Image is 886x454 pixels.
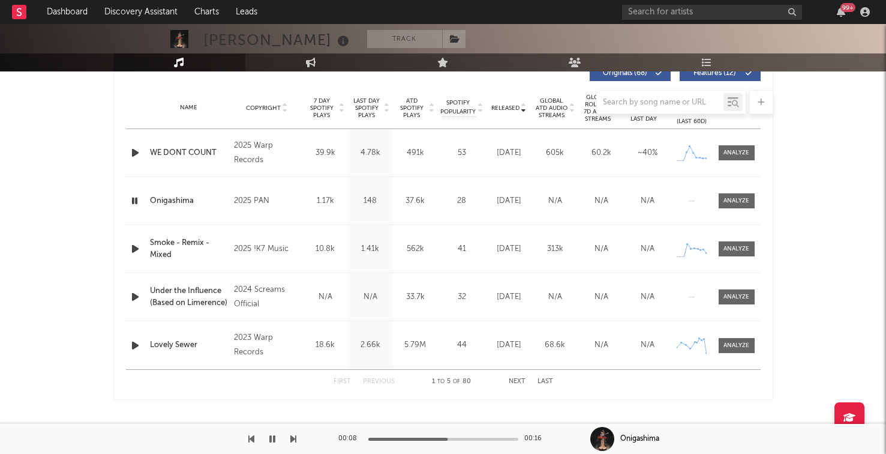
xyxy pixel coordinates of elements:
div: 1 5 80 [419,375,485,389]
div: [PERSON_NAME] [203,30,352,50]
div: 32 [441,291,483,303]
div: N/A [627,195,668,207]
div: 1.17k [306,195,345,207]
input: Search for artists [622,5,802,20]
div: ~ 40 % [627,147,668,159]
div: Onigashima [620,434,659,444]
div: 39.9k [306,147,345,159]
div: N/A [627,291,668,303]
div: 60.2k [581,147,621,159]
a: Lovely Sewer [150,339,229,351]
div: N/A [581,291,621,303]
div: 68.6k [535,339,575,351]
input: Search by song name or URL [597,98,723,107]
div: 148 [351,195,390,207]
button: 99+ [837,7,845,17]
div: 41 [441,243,483,255]
div: 10.8k [306,243,345,255]
div: N/A [581,339,621,351]
div: N/A [627,339,668,351]
div: 53 [441,147,483,159]
span: to [437,379,444,384]
div: 00:16 [524,432,548,446]
div: N/A [351,291,390,303]
div: 2.66k [351,339,390,351]
span: Originals ( 68 ) [597,70,653,77]
div: [DATE] [489,339,529,351]
div: 5.79M [396,339,435,351]
div: 2023 Warp Records [234,331,299,360]
div: 33.7k [396,291,435,303]
span: Features ( 12 ) [687,70,743,77]
div: 2025 Warp Records [234,139,299,168]
span: of [453,379,460,384]
div: 2025 PAN [234,194,299,208]
div: 99 + [840,3,855,12]
div: 491k [396,147,435,159]
a: WE DONT COUNT [150,147,229,159]
div: [DATE] [489,195,529,207]
a: Under the Influence (Based on Limerence) [150,285,229,309]
button: Last [537,378,553,385]
div: N/A [535,195,575,207]
div: [DATE] [489,291,529,303]
a: Smoke - Remix - Mixed [150,237,229,261]
div: N/A [306,291,345,303]
div: 562k [396,243,435,255]
div: N/A [535,291,575,303]
div: 2025 !K7 Music [234,242,299,256]
button: First [334,378,351,385]
div: 00:08 [338,432,362,446]
button: Features(12) [680,65,761,81]
div: 4.78k [351,147,390,159]
a: Onigashima [150,195,229,207]
div: N/A [581,195,621,207]
div: 313k [535,243,575,255]
button: Previous [363,378,395,385]
div: 28 [441,195,483,207]
div: [DATE] [489,147,529,159]
div: 37.6k [396,195,435,207]
div: 1.41k [351,243,390,255]
button: Originals(68) [590,65,671,81]
div: [DATE] [489,243,529,255]
div: 605k [535,147,575,159]
div: 18.6k [306,339,345,351]
div: 44 [441,339,483,351]
div: N/A [627,243,668,255]
button: Next [509,378,525,385]
div: N/A [581,243,621,255]
div: 2024 Screams Official [234,283,299,312]
button: Track [367,30,442,48]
